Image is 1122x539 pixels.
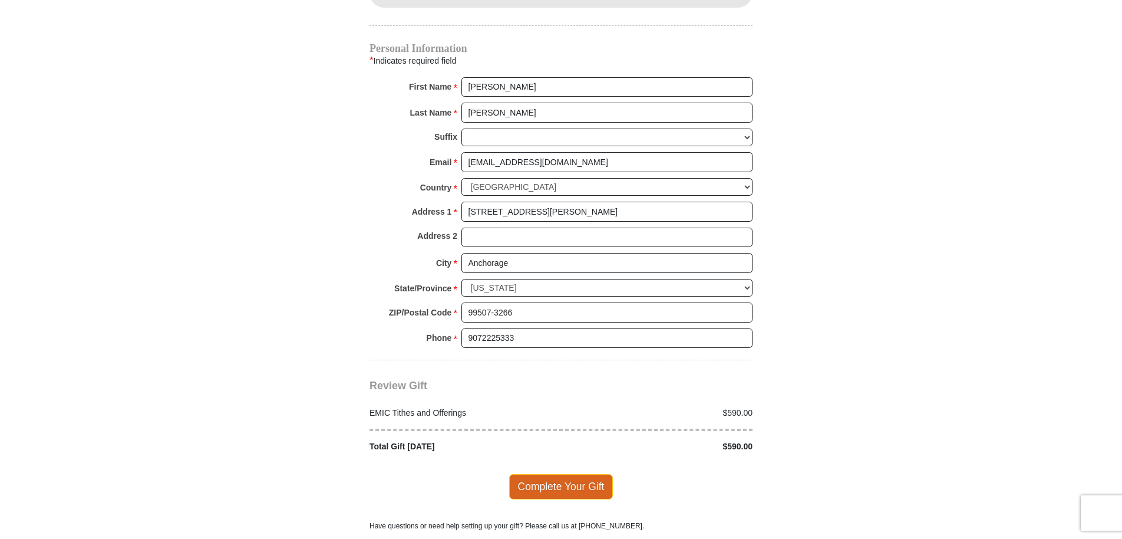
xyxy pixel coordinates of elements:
strong: Last Name [410,104,452,121]
div: $590.00 [561,441,759,453]
strong: State/Province [394,280,451,297]
p: Have questions or need help setting up your gift? Please call us at [PHONE_NUMBER]. [369,521,753,531]
strong: Phone [427,330,452,346]
div: EMIC Tithes and Offerings [364,407,562,419]
div: Indicates required field [369,53,753,68]
strong: Address 1 [412,203,452,220]
strong: Suffix [434,129,457,145]
span: Complete Your Gift [509,474,613,499]
h4: Personal Information [369,44,753,53]
strong: ZIP/Postal Code [389,304,452,321]
strong: Email [430,154,451,170]
strong: Address 2 [417,228,457,244]
strong: City [436,255,451,271]
div: $590.00 [561,407,759,419]
strong: First Name [409,78,451,95]
span: Review Gift [369,380,427,392]
div: Total Gift [DATE] [364,441,562,453]
strong: Country [420,179,452,196]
